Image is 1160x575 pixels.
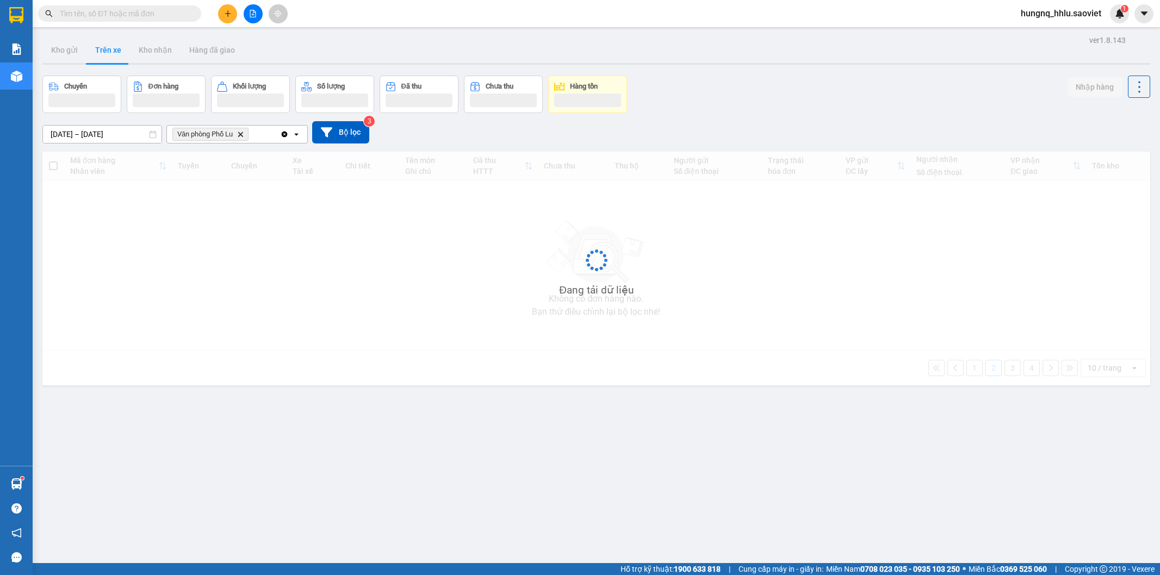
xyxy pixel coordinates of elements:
span: Văn phòng Phố Lu [177,130,233,139]
button: Số lượng [295,76,374,113]
strong: 0708 023 035 - 0935 103 250 [860,565,960,573]
button: Đơn hàng [127,76,206,113]
button: Đã thu [380,76,458,113]
div: Số lượng [317,83,345,90]
img: icon-new-feature [1115,9,1125,18]
div: Chưa thu [486,83,513,90]
button: plus [218,4,237,23]
button: Kho gửi [42,37,86,63]
button: Chuyến [42,76,121,113]
span: caret-down [1139,9,1149,18]
span: Hỗ trợ kỹ thuật: [621,563,721,575]
img: solution-icon [11,43,22,55]
span: message [11,552,22,562]
button: aim [269,4,288,23]
div: Đang tải dữ liệu [559,282,634,298]
button: Trên xe [86,37,130,63]
svg: Clear all [280,130,289,139]
strong: 1900 633 818 [674,565,721,573]
span: aim [274,10,282,17]
div: Khối lượng [233,83,266,90]
span: hungnq_hhlu.saoviet [1012,7,1110,20]
img: warehouse-icon [11,71,22,82]
input: Tìm tên, số ĐT hoặc mã đơn [60,8,188,20]
span: Miền Nam [826,563,960,575]
sup: 3 [364,116,375,127]
img: logo-vxr [9,7,23,23]
span: question-circle [11,503,22,514]
span: plus [224,10,232,17]
span: Văn phòng Phố Lu, close by backspace [172,128,249,141]
sup: 1 [1121,5,1128,12]
button: Kho nhận [130,37,181,63]
span: search [45,10,53,17]
span: | [729,563,730,575]
svg: open [292,130,301,139]
button: file-add [244,4,263,23]
sup: 1 [21,477,24,480]
span: ⚪️ [963,567,966,571]
span: 1 [1122,5,1126,12]
span: copyright [1100,565,1107,573]
div: Hàng tồn [570,83,598,90]
span: | [1055,563,1057,575]
button: Hàng đã giao [181,37,244,63]
span: file-add [249,10,257,17]
button: Nhập hàng [1067,77,1122,97]
span: notification [11,528,22,538]
input: Select a date range. [43,126,162,143]
svg: Delete [237,131,244,137]
strong: 0369 525 060 [1000,565,1047,573]
img: warehouse-icon [11,478,22,490]
button: Chưa thu [464,76,543,113]
button: Bộ lọc [312,121,369,143]
div: Đơn hàng [148,83,178,90]
div: Chuyến [64,83,87,90]
button: caret-down [1134,4,1153,23]
span: Cung cấp máy in - giấy in: [739,563,823,575]
div: ver 1.8.143 [1089,34,1126,46]
input: Selected Văn phòng Phố Lu. [251,129,252,140]
button: Khối lượng [211,76,290,113]
button: Hàng tồn [548,76,627,113]
span: Miền Bắc [969,563,1047,575]
div: Đã thu [401,83,421,90]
